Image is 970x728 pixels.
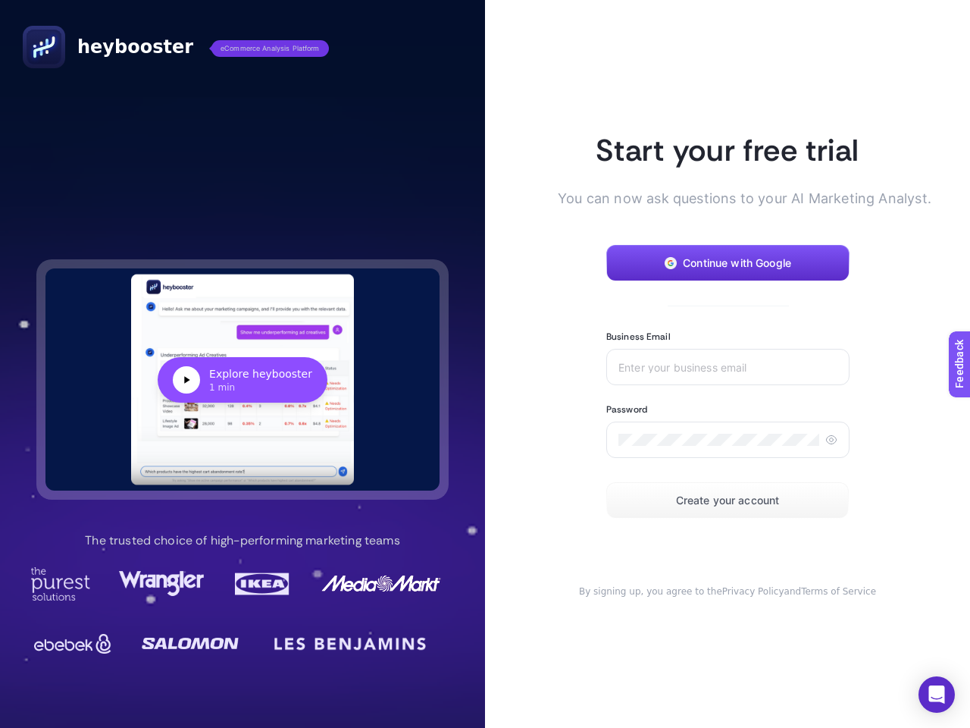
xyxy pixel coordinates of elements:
[579,586,722,597] span: By signing up, you agree to the
[801,586,876,597] a: Terms of Service
[683,257,791,269] span: Continue with Google
[30,629,115,659] img: Ebebek
[558,188,897,209] p: You can now ask questions to your AI Marketing Analyst.
[211,40,329,57] span: eCommerce Analysis Platform
[209,381,312,394] div: 1 min
[558,585,897,598] div: and
[558,130,897,170] h1: Start your free trial
[209,366,312,381] div: Explore heybooster
[606,245,850,281] button: Continue with Google
[265,626,435,662] img: LesBenjamin
[606,482,849,519] button: Create your account
[618,361,837,373] input: Enter your business email
[918,676,955,713] div: Open Intercom Messenger
[722,586,784,597] a: Privacy Policy
[9,5,58,17] span: Feedback
[676,494,780,507] span: Create your account
[142,629,239,659] img: Salomon
[85,532,399,550] p: The trusted choice of high-performing marketing teams
[321,567,442,601] img: MediaMarkt
[606,331,671,343] label: Business Email
[23,26,329,68] a: heyboostereCommerce Analysis Platform
[30,567,91,601] img: Purest
[45,268,440,491] button: Explore heybooster1 min
[119,567,204,601] img: Wrangler
[77,35,193,59] span: heybooster
[606,403,647,416] label: Password
[232,567,293,601] img: Ikea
